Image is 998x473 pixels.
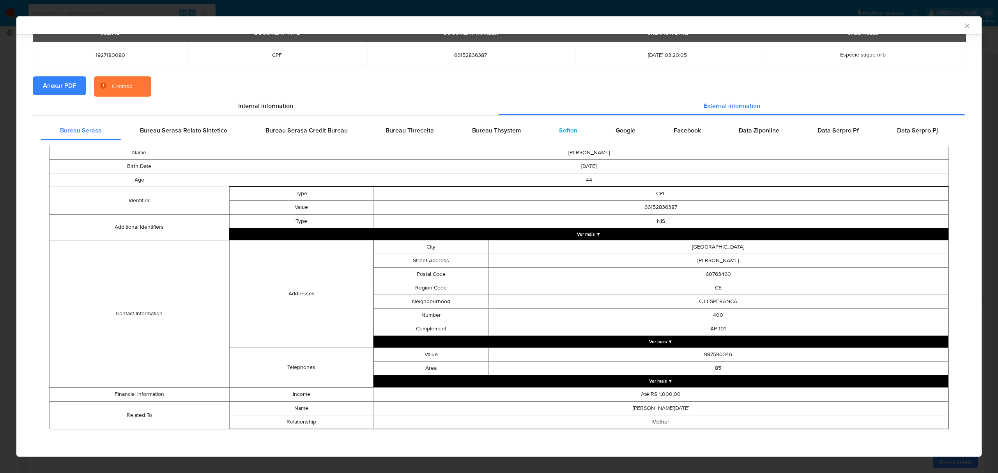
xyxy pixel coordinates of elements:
button: Anexar PDF [33,76,86,95]
td: Telephones [230,348,373,387]
span: Bureau Threceita [386,126,434,135]
span: Bureau Serasa Credit Bureau [265,126,348,135]
span: Data Serpro Pf [818,126,859,135]
button: Expand array [229,228,948,240]
td: Postal Code [374,267,489,281]
td: NIS [373,214,948,228]
td: Type [230,187,373,200]
td: CJ ESPERANCA [488,295,948,308]
td: Mother [373,415,948,429]
td: Complement [374,322,489,335]
td: Value [374,348,489,361]
td: Age [50,173,229,187]
span: Google [616,126,635,135]
td: 66152836387 [373,200,948,214]
td: Additional Identifiers [50,214,229,240]
td: 60763460 [488,267,948,281]
button: Expand array [373,336,948,348]
button: Fechar a janela [963,22,970,29]
span: Data Serpro Pj [897,126,938,135]
td: CE [488,281,948,295]
td: [PERSON_NAME] [488,254,948,267]
span: Data Ziponline [739,126,779,135]
td: Birth Date [50,159,229,173]
td: CPF [373,187,948,200]
span: Internal information [238,101,293,110]
span: Anexar PDF [43,77,76,94]
td: Related To [50,401,229,429]
button: Expand array [373,375,948,387]
td: 44 [229,173,949,187]
td: Street Address [374,254,489,267]
td: Number [374,308,489,322]
td: Area [374,361,489,375]
td: Addresses [230,240,373,348]
span: External information [704,101,760,110]
td: Region Code [374,281,489,295]
td: City [374,240,489,254]
td: [DATE] [229,159,949,173]
span: Facebook [674,126,701,135]
td: Financial Information [50,387,229,401]
span: Bureau Serasa Relato Sintetico [140,126,227,135]
td: AP 101 [488,322,948,335]
td: [PERSON_NAME] [229,146,949,159]
div: Creando [112,83,133,90]
td: Relationship [230,415,373,429]
td: Name [50,146,229,159]
td: 987590346 [488,348,948,361]
div: Detailed external info [41,121,957,140]
td: Identifier [50,187,229,214]
span: 66152836387 [376,51,566,58]
span: 1927180080 [42,51,178,58]
div: Detailed info [33,97,965,115]
td: Contact Information [50,240,229,387]
span: Espécie saque mlb [840,51,886,58]
td: [PERSON_NAME][DATE] [373,401,948,415]
td: Type [230,214,373,228]
td: Income [230,387,373,401]
span: Bureau Serasa [60,126,102,135]
td: Neighbourhood [374,295,489,308]
td: [GEOGRAPHIC_DATA] [488,240,948,254]
span: Bureau Thsystem [472,126,521,135]
td: Até R$ 1.000,00 [373,387,948,401]
div: closure-recommendation-modal [16,16,982,457]
span: CPF [197,51,357,58]
td: 85 [488,361,948,375]
td: Value [230,200,373,214]
span: [DATE] 03:20:05 [584,51,750,58]
td: 400 [488,308,948,322]
span: Softon [559,126,577,135]
td: Name [230,401,373,415]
